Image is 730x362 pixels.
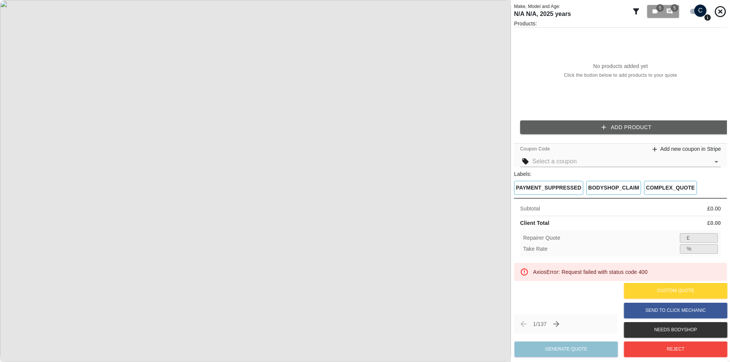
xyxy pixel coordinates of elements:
[593,62,648,70] p: No products added yet
[687,234,690,242] p: £
[533,265,721,279] div: AxiosError: Request failed with status code 400
[651,145,721,153] a: Add new coupon in Stripe
[523,245,547,253] p: Take Rate
[624,283,727,299] button: Custom Quote
[646,184,695,192] p: COMPLEX_QUOTE
[517,318,530,330] span: Previous claim (← or ↑)
[687,245,692,253] p: %
[671,4,678,12] span: 5
[520,145,550,153] span: Coupon Code
[624,322,727,338] button: Needs Bodyshop
[514,170,727,178] p: Labels:
[523,234,560,242] p: Repairer Quote
[647,5,679,18] button: 55
[532,156,709,167] input: Select a coupon
[550,318,563,330] span: Next/Skip claim (→ or ↓)
[707,205,721,213] p: £ 0.00
[533,320,547,328] p: 1 / 137
[550,318,563,330] button: Next claim
[656,4,664,12] span: 5
[514,3,628,10] p: Make, Model and Age:
[520,205,540,213] p: Subtotal
[588,184,639,192] p: BODYSHOP_CLAIM
[711,156,722,167] button: Open
[516,184,581,192] p: PAYMENT_SUPPRESSED
[514,10,628,18] h1: N/A N/A , 2025 years
[514,20,727,27] p: Products:
[707,219,721,227] p: £ 0.00
[564,72,677,79] span: Click the button below to add products to your quote
[624,303,727,318] button: Send to Click Mechanic
[520,219,549,227] p: Client Total
[704,14,711,21] svg: Press Q to switch
[624,341,727,357] button: Reject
